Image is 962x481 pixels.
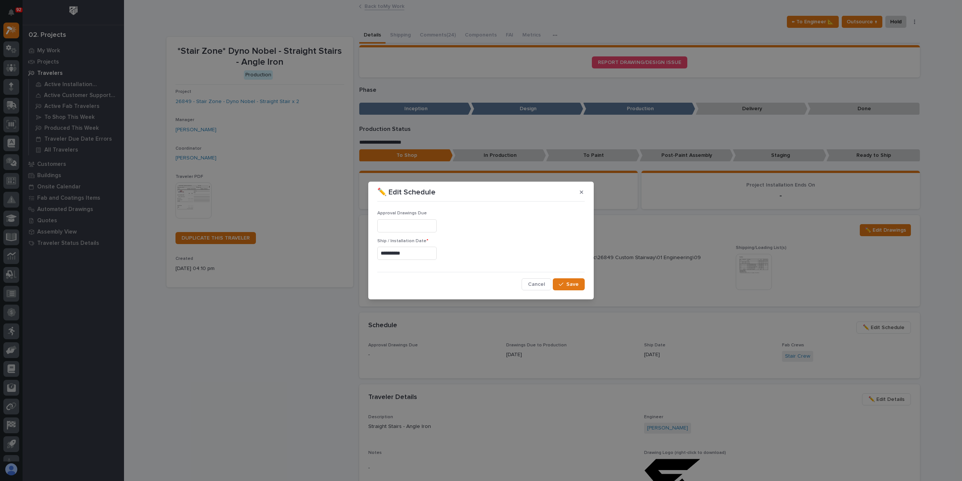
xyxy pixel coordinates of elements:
span: Approval Drawings Due [377,211,427,215]
span: Save [566,281,579,288]
p: ✏️ Edit Schedule [377,188,436,197]
button: Save [553,278,585,290]
span: Cancel [528,281,545,288]
span: Ship / Installation Date [377,239,428,243]
button: Cancel [522,278,551,290]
